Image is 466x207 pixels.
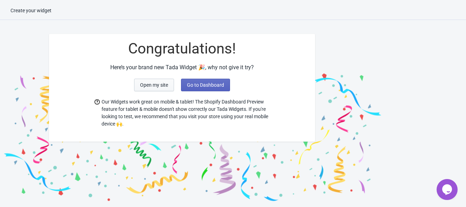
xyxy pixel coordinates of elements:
[181,79,230,91] button: Go to Dashboard
[437,179,459,200] iframe: chat widget
[187,82,224,88] span: Go to Dashboard
[140,82,168,88] span: Open my site
[49,41,315,56] div: Congratulations!
[134,79,174,91] button: Open my site
[49,63,315,72] div: Here’s your brand new Tada Widget 🎉, why not give it try?
[102,98,270,128] span: Our Widgets work great on mobile & tablet! The Shopify Dashboard Preview feature for tablet & mob...
[193,27,385,204] img: final_2.png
